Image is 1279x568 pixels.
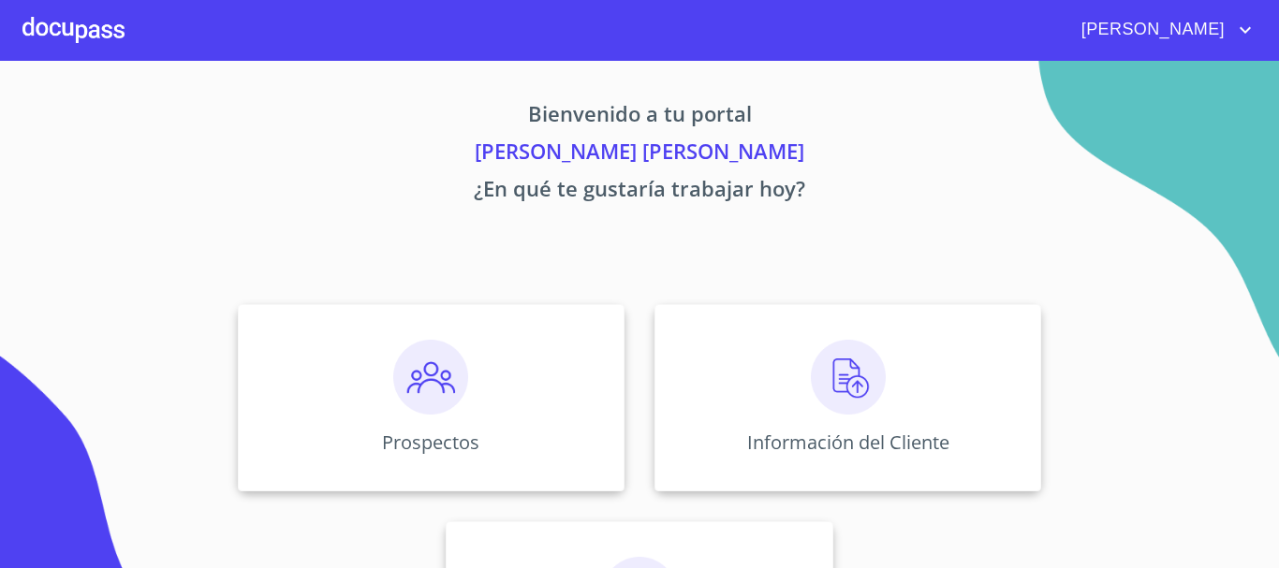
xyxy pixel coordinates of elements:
p: ¿En qué te gustaría trabajar hoy? [63,173,1216,211]
span: [PERSON_NAME] [1067,15,1234,45]
p: Bienvenido a tu portal [63,98,1216,136]
p: [PERSON_NAME] [PERSON_NAME] [63,136,1216,173]
p: Prospectos [382,430,479,455]
button: account of current user [1067,15,1257,45]
img: carga.png [811,340,886,415]
img: prospectos.png [393,340,468,415]
p: Información del Cliente [747,430,949,455]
